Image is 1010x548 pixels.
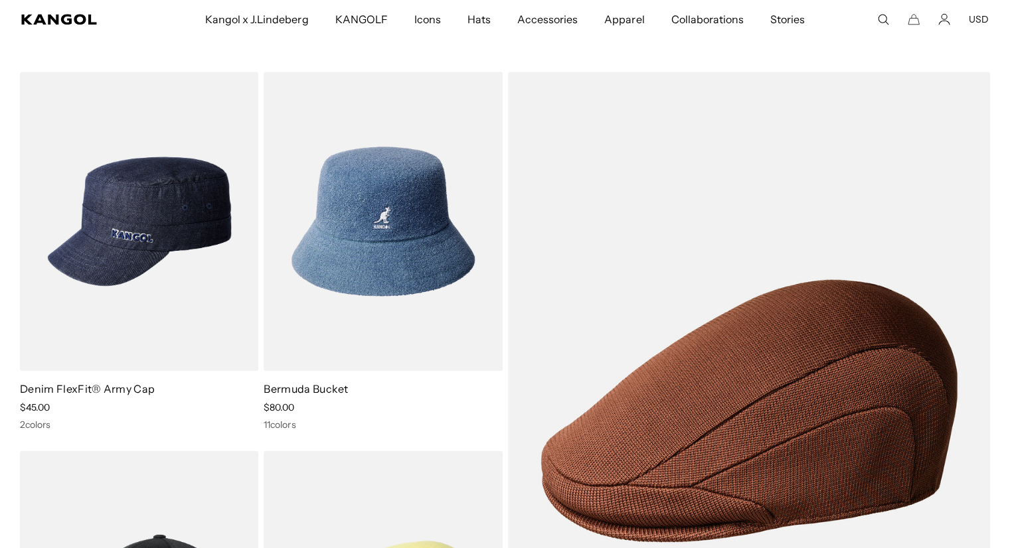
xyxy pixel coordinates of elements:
a: Bermuda Bucket [264,382,348,395]
button: Cart [908,13,920,25]
a: Account [938,13,950,25]
a: Denim FlexFit® Army Cap [20,382,155,395]
span: $80.00 [264,401,294,413]
a: Kangol [21,14,135,25]
img: Bermuda Bucket [264,72,502,371]
div: 11 colors [264,419,502,431]
div: 2 colors [20,419,258,431]
span: $45.00 [20,401,50,413]
summary: Search here [877,13,889,25]
button: USD [969,13,989,25]
img: Denim FlexFit® Army Cap [20,72,258,371]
